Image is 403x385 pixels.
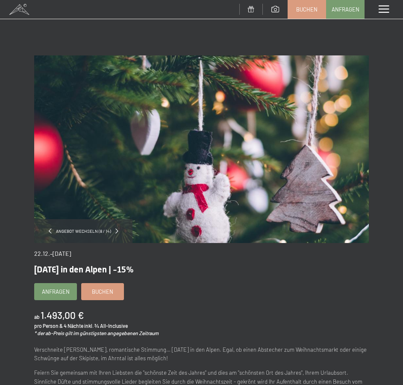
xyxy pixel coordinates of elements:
[34,330,159,336] em: * der ab-Preis gilt im günstigsten angegebenen Zeitraum
[41,309,84,321] b: 1.493,00 €
[332,6,359,13] span: Anfragen
[288,0,326,18] a: Buchen
[34,345,369,363] p: Verschneite [PERSON_NAME], romantische Stimmung… [DATE] in den Alpen. Egal, ob einen Abstecher zu...
[92,288,113,295] span: Buchen
[296,6,318,13] span: Buchen
[52,228,115,234] span: Angebot wechseln (8 / 14)
[82,284,124,300] a: Buchen
[34,314,40,320] span: ab
[42,288,70,295] span: Anfragen
[35,284,76,300] a: Anfragen
[84,323,128,329] span: inkl. ¾ All-Inclusive
[34,55,369,243] img: Weihnachten in den Alpen | -15%
[34,264,134,275] span: [DATE] in den Alpen | -15%
[34,323,63,329] span: pro Person &
[327,0,364,18] a: Anfragen
[34,250,71,257] span: 22.12.–[DATE]
[64,323,83,329] span: 4 Nächte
